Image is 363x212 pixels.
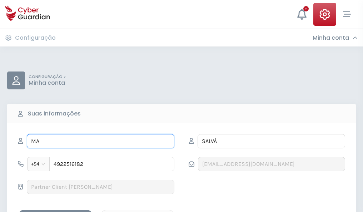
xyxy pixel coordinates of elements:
[29,79,66,87] p: Minha conta
[313,34,358,41] div: Minha conta
[31,159,46,169] span: +54
[28,109,81,118] b: Suas informações
[15,34,56,41] h3: Configuração
[29,74,66,79] p: CONFIGURAÇÃO >
[303,6,309,11] div: +
[313,34,349,41] h3: Minha conta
